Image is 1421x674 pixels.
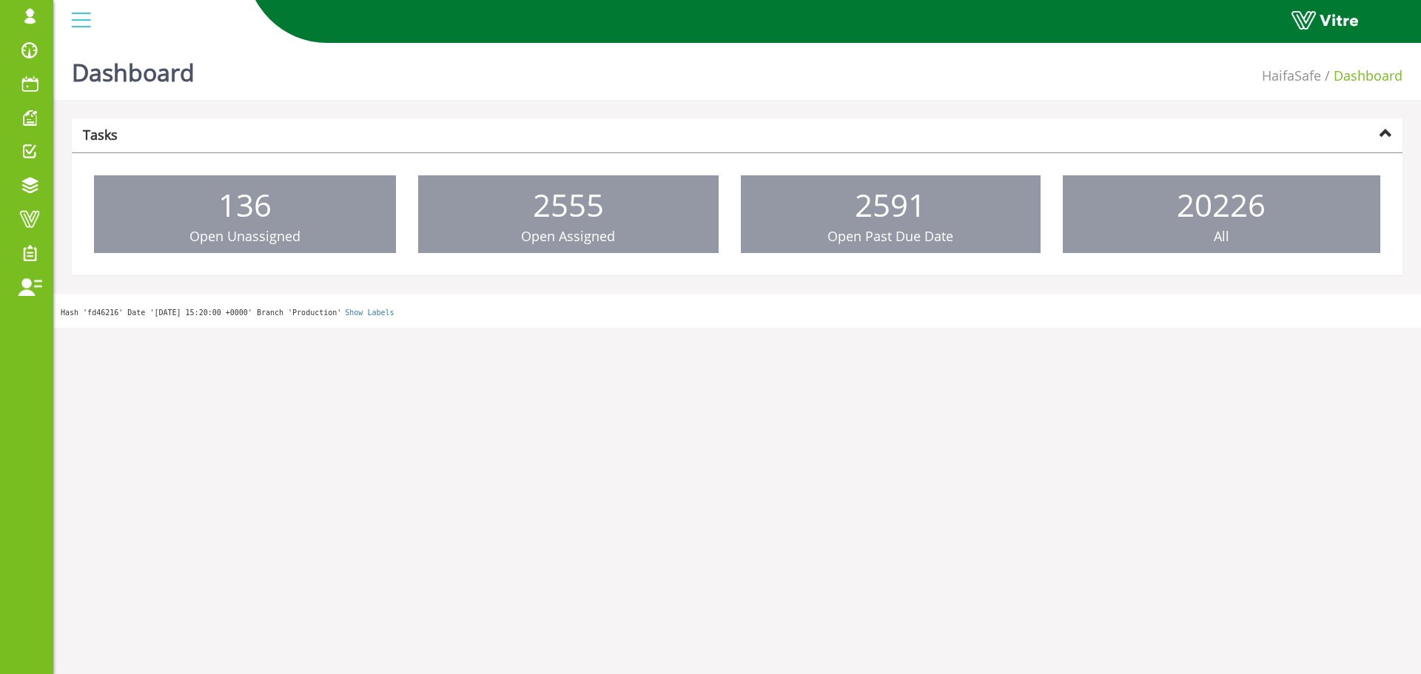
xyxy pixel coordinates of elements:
[1214,227,1229,245] span: All
[189,227,300,245] span: Open Unassigned
[218,183,272,226] span: 136
[1262,67,1321,84] a: HaifaSafe
[1321,67,1402,86] li: Dashboard
[345,309,394,317] a: Show Labels
[1063,175,1380,254] a: 20226 All
[94,175,396,254] a: 136 Open Unassigned
[1177,183,1266,226] span: 20226
[533,183,604,226] span: 2555
[83,126,118,144] strong: Tasks
[855,183,926,226] span: 2591
[61,309,341,317] span: Hash 'fd46216' Date '[DATE] 15:20:00 +0000' Branch 'Production'
[72,37,195,100] h1: Dashboard
[521,227,615,245] span: Open Assigned
[827,227,953,245] span: Open Past Due Date
[418,175,718,254] a: 2555 Open Assigned
[741,175,1041,254] a: 2591 Open Past Due Date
